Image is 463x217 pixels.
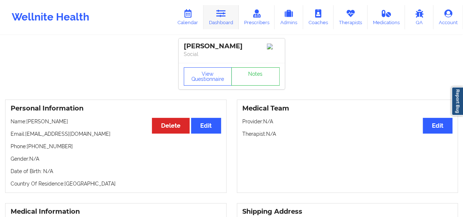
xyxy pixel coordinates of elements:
[184,42,280,50] div: [PERSON_NAME]
[11,155,221,162] p: Gender: N/A
[172,5,204,29] a: Calendar
[204,5,239,29] a: Dashboard
[423,118,452,134] button: Edit
[242,207,453,216] h3: Shipping Address
[11,130,221,138] p: Email: [EMAIL_ADDRESS][DOMAIN_NAME]
[333,5,367,29] a: Therapists
[11,207,221,216] h3: Medical Information
[267,44,280,49] img: Image%2Fplaceholer-image.png
[303,5,333,29] a: Coaches
[11,180,221,187] p: Country Of Residence: [GEOGRAPHIC_DATA]
[231,67,280,86] a: Notes
[242,130,453,138] p: Therapist: N/A
[11,168,221,175] p: Date of Birth: N/A
[367,5,405,29] a: Medications
[451,87,463,116] a: Report Bug
[433,5,463,29] a: Account
[239,5,275,29] a: Prescribers
[191,118,221,134] button: Edit
[11,104,221,113] h3: Personal Information
[11,143,221,150] p: Phone: [PHONE_NUMBER]
[405,5,433,29] a: QA
[184,67,232,86] button: View Questionnaire
[242,118,453,125] p: Provider: N/A
[152,118,190,134] button: Delete
[275,5,303,29] a: Admins
[11,118,221,125] p: Name: [PERSON_NAME]
[242,104,453,113] h3: Medical Team
[184,50,280,58] p: Social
